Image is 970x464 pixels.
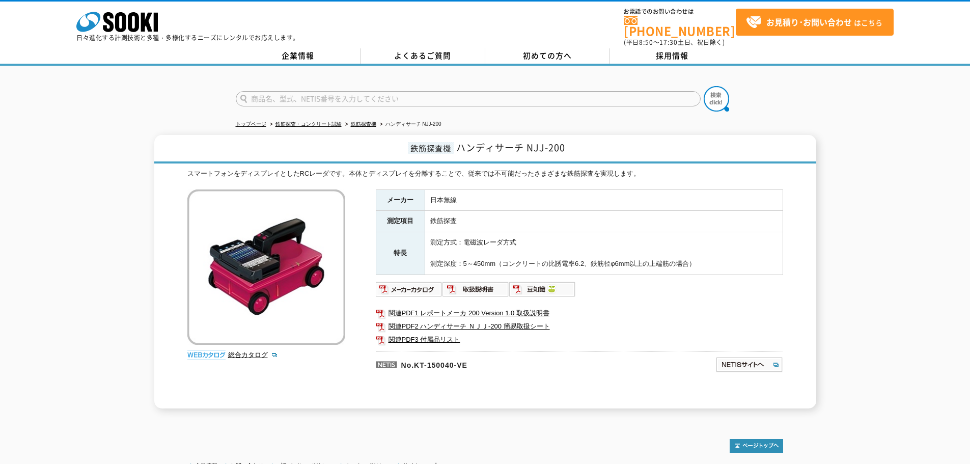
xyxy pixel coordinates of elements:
span: ハンディサーチ NJJ-200 [456,141,565,154]
a: 豆知識 [509,288,576,295]
a: 鉄筋探査機 [351,121,376,127]
span: 8:50 [639,38,653,47]
a: 採用情報 [610,48,735,64]
img: NETISサイトへ [715,357,783,373]
td: 日本無線 [425,189,783,211]
img: ハンディサーチ NJJ-200 [187,189,345,345]
img: 取扱説明書 [442,281,509,297]
td: 測定方式：電磁波レーダ方式 測定深度：5～450mm（コンクリートの比誘電率6.2、鉄筋径φ6mm以上の上端筋の場合） [425,232,783,275]
a: よくあるご質問 [361,48,485,64]
p: 日々進化する計測技術と多種・多様化するニーズにレンタルでお応えします。 [76,35,299,41]
img: btn_search.png [704,86,729,112]
img: トップページへ [730,439,783,453]
span: はこちら [746,15,882,30]
span: 17:30 [659,38,678,47]
input: 商品名、型式、NETIS番号を入力してください [236,91,701,106]
a: 初めての方へ [485,48,610,64]
th: メーカー [376,189,425,211]
span: 初めての方へ [523,50,572,61]
a: お見積り･お問い合わせはこちら [736,9,894,36]
span: 鉄筋探査機 [408,142,454,154]
a: メーカーカタログ [376,288,442,295]
img: webカタログ [187,350,226,360]
span: お電話でのお問い合わせは [624,9,736,15]
img: メーカーカタログ [376,281,442,297]
th: 特長 [376,232,425,275]
a: 鉄筋探査・コンクリート試験 [275,121,342,127]
a: 取扱説明書 [442,288,509,295]
li: ハンディサーチ NJJ-200 [378,119,441,130]
a: トップページ [236,121,266,127]
a: 企業情報 [236,48,361,64]
a: [PHONE_NUMBER] [624,16,736,37]
th: 測定項目 [376,211,425,232]
a: 関連PDF1 レポートメーカ 200 Version 1.0 取扱説明書 [376,307,783,320]
span: (平日 ～ 土日、祝日除く) [624,38,725,47]
a: 総合カタログ [228,351,278,359]
a: 関連PDF2 ハンディサーチ ＮＪＪ-200 簡易取扱シート [376,320,783,333]
img: 豆知識 [509,281,576,297]
td: 鉄筋探査 [425,211,783,232]
strong: お見積り･お問い合わせ [766,16,852,28]
p: No.KT-150040-VE [376,351,617,376]
div: スマートフォンをディスプレイとしたRCレーダです。本体とディスプレイを分離することで、従来では不可能だったさまざまな鉄筋探査を実現します。 [187,169,783,179]
a: 関連PDF3 付属品リスト [376,333,783,346]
